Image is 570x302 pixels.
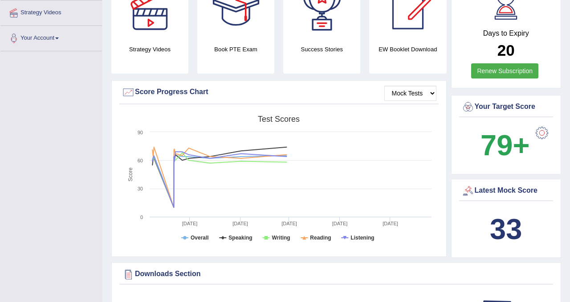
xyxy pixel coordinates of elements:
[138,130,143,135] text: 90
[228,235,252,241] tspan: Speaking
[232,221,248,226] tspan: [DATE]
[281,221,297,226] tspan: [DATE]
[497,41,515,59] b: 20
[461,184,551,198] div: Latest Mock Score
[122,86,436,99] div: Score Progress Chart
[369,45,446,54] h4: EW Booklet Download
[461,100,551,114] div: Your Target Score
[490,213,522,245] b: 33
[122,268,551,281] div: Downloads Section
[138,158,143,163] text: 60
[350,235,374,241] tspan: Listening
[0,26,102,48] a: Your Account
[480,129,529,161] b: 79+
[258,115,300,124] tspan: Test scores
[127,167,134,182] tspan: Score
[140,215,143,220] text: 0
[383,221,398,226] tspan: [DATE]
[182,221,198,226] tspan: [DATE]
[197,45,274,54] h4: Book PTE Exam
[0,0,102,23] a: Strategy Videos
[471,63,538,79] a: Renew Subscription
[310,235,331,241] tspan: Reading
[283,45,360,54] h4: Success Stories
[191,235,209,241] tspan: Overall
[111,45,188,54] h4: Strategy Videos
[461,29,551,37] h4: Days to Expiry
[138,186,143,191] text: 30
[272,235,290,241] tspan: Writing
[332,221,348,226] tspan: [DATE]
